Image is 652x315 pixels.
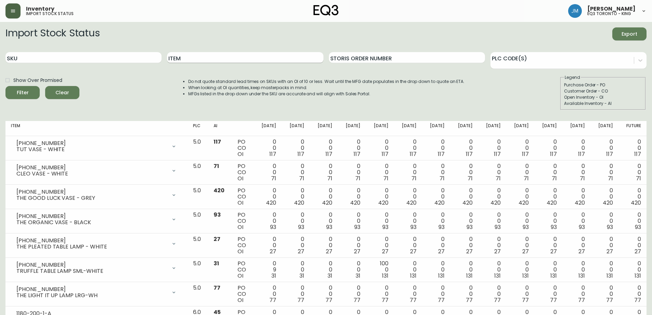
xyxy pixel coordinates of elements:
[439,174,445,182] span: 71
[462,199,473,207] span: 420
[612,27,647,40] button: Export
[16,292,167,299] div: THE LIGHT IT UP LAMP LRG-WH
[287,163,304,182] div: 0 0
[512,261,529,279] div: 0 0
[512,187,529,206] div: 0 0
[188,85,465,91] li: When looking at OI quantities, keep masterpacks in mind.
[16,165,167,171] div: [PHONE_NUMBER]
[466,247,473,255] span: 27
[259,261,276,279] div: 0 9
[587,12,631,16] h5: eq3 toronto - king
[568,163,585,182] div: 0 0
[11,236,182,251] div: [PHONE_NUMBER]THE PLEATED TABLE LAMP - WHITE
[327,174,332,182] span: 71
[371,261,388,279] div: 100 0
[214,186,225,194] span: 420
[287,285,304,303] div: 0 0
[315,163,332,182] div: 0 0
[624,261,641,279] div: 0 0
[495,223,501,231] span: 93
[456,261,473,279] div: 0 0
[608,174,613,182] span: 71
[45,86,79,99] button: Clear
[16,189,167,195] div: [PHONE_NUMBER]
[371,285,388,303] div: 0 0
[354,296,360,304] span: 77
[371,236,388,255] div: 0 0
[522,296,529,304] span: 77
[188,91,465,97] li: MFGs listed in the drop down under the SKU are accurate and will align with Sales Portal.
[466,272,473,280] span: 131
[564,94,642,100] div: Open Inventory - OI
[540,139,557,157] div: 0 0
[496,174,501,182] span: 71
[427,285,445,303] div: 0 0
[16,262,167,268] div: [PHONE_NUMBER]
[456,187,473,206] div: 0 0
[238,187,248,206] div: PO CO
[259,139,276,157] div: 0 0
[624,163,641,182] div: 0 0
[188,160,208,185] td: 5.0
[270,223,276,231] span: 93
[427,139,445,157] div: 0 0
[634,150,641,158] span: 117
[11,163,182,178] div: [PHONE_NUMBER]CLEO VASE - WHITE
[635,223,641,231] span: 93
[259,187,276,206] div: 0 0
[282,121,310,136] th: [DATE]
[11,285,182,300] div: [PHONE_NUMBER]THE LIGHT IT UP LAMP LRG-WH
[434,199,445,207] span: 420
[635,247,641,255] span: 27
[568,212,585,230] div: 0 0
[564,82,642,88] div: Purchase Order - PO
[299,174,304,182] span: 71
[343,261,360,279] div: 0 0
[596,212,613,230] div: 0 0
[411,174,417,182] span: 71
[578,272,585,280] span: 131
[547,199,557,207] span: 420
[16,219,167,226] div: THE ORGANIC VASE - BLACK
[552,174,557,182] span: 71
[568,139,585,157] div: 0 0
[399,285,417,303] div: 0 0
[298,223,304,231] span: 93
[624,212,641,230] div: 0 0
[356,272,360,280] span: 31
[494,272,501,280] span: 131
[603,199,613,207] span: 420
[287,261,304,279] div: 0 0
[579,223,585,231] span: 93
[410,247,417,255] span: 27
[371,212,388,230] div: 0 0
[450,121,478,136] th: [DATE]
[315,212,332,230] div: 0 0
[371,187,388,206] div: 0 0
[271,174,276,182] span: 71
[299,272,304,280] span: 31
[624,285,641,303] div: 0 0
[540,212,557,230] div: 0 0
[16,195,167,201] div: THE GOOD LUCK VASE - GREY
[382,296,388,304] span: 77
[512,139,529,157] div: 0 0
[270,247,276,255] span: 27
[325,150,332,158] span: 117
[338,121,366,136] th: [DATE]
[315,139,332,157] div: 0 0
[550,150,557,158] span: 117
[410,272,417,280] span: 131
[238,223,243,231] span: OI
[214,138,221,146] span: 117
[524,174,529,182] span: 71
[562,121,590,136] th: [DATE]
[540,285,557,303] div: 0 0
[310,121,338,136] th: [DATE]
[512,212,529,230] div: 0 0
[382,150,388,158] span: 117
[188,185,208,209] td: 5.0
[606,150,613,158] span: 117
[238,139,248,157] div: PO CO
[438,150,445,158] span: 117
